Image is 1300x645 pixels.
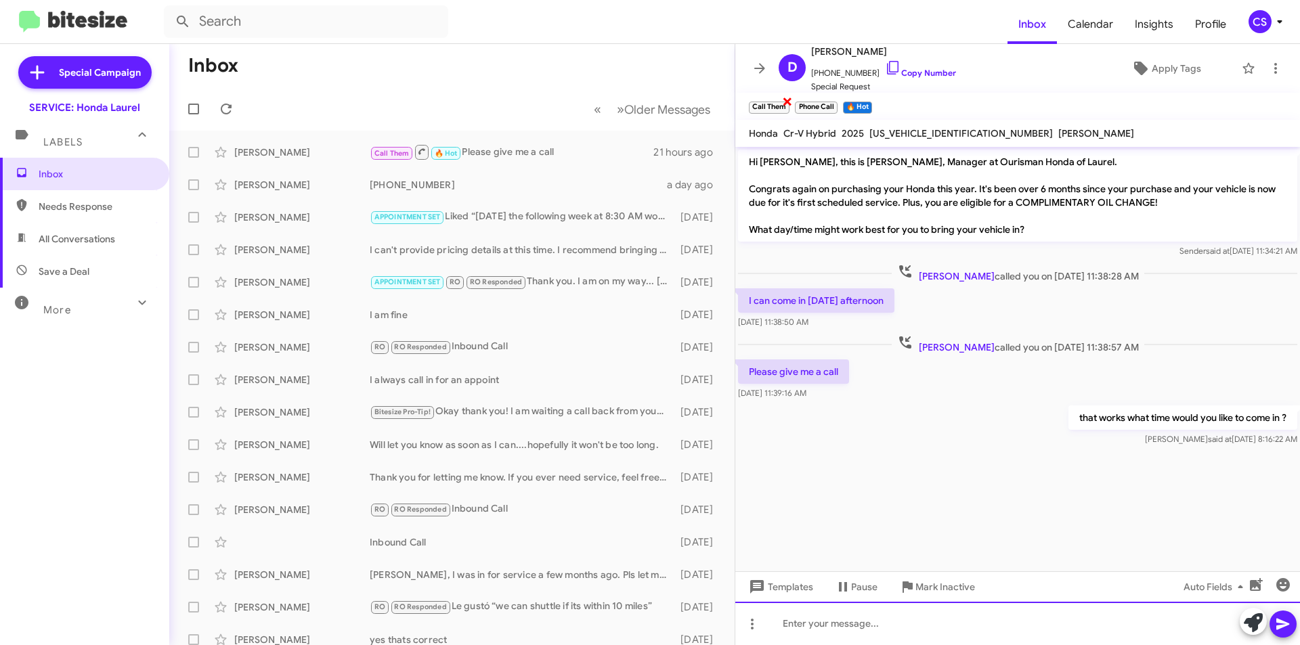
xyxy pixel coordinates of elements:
button: Apply Tags [1096,56,1235,81]
div: [PERSON_NAME] [234,405,370,419]
div: [PERSON_NAME] [234,600,370,614]
button: Previous [586,95,609,123]
span: called you on [DATE] 11:38:57 AM [892,334,1144,354]
div: [PERSON_NAME] [234,243,370,257]
button: Mark Inactive [888,575,986,599]
a: Copy Number [885,68,956,78]
span: 🔥 Hot [435,149,458,158]
button: CS [1237,10,1285,33]
span: Special Campaign [59,66,141,79]
div: [DATE] [674,275,724,289]
span: [US_VEHICLE_IDENTIFICATION_NUMBER] [869,127,1053,139]
span: RO Responded [394,342,446,351]
div: Le gustó “we can shuttle if its within 10 miles” [370,599,674,615]
span: RO Responded [394,602,446,611]
span: × [782,93,793,109]
button: Next [609,95,718,123]
span: [PERSON_NAME] [811,43,956,60]
div: [DATE] [674,308,724,321]
span: [DATE] 11:39:16 AM [738,388,806,398]
div: [PERSON_NAME] [234,275,370,289]
span: said at [1208,434,1232,444]
a: Special Campaign [18,56,152,89]
button: Pause [824,575,888,599]
span: Cr-V Hybrid [783,127,836,139]
span: RO Responded [394,505,446,514]
div: Please give me a call [370,143,653,160]
p: I can come in [DATE] afternoon [738,288,894,313]
div: [DATE] [674,373,724,386]
span: Sender [DATE] 11:34:21 AM [1179,246,1297,256]
span: Save a Deal [39,265,89,278]
span: [PERSON_NAME] [1058,127,1134,139]
div: Okay thank you! I am waiting a call back from your receptionist about my warranty policy and then... [370,404,674,420]
div: [DATE] [674,210,724,224]
div: [PERSON_NAME] [234,146,370,159]
span: said at [1206,246,1230,256]
div: [DATE] [674,568,724,581]
p: Hi [PERSON_NAME], this is [PERSON_NAME], Manager at Ourisman Honda of Laurel. Congrats again on p... [738,150,1297,242]
h1: Inbox [188,55,238,76]
span: Honda [749,127,778,139]
div: 21 hours ago [653,146,724,159]
button: Templates [735,575,824,599]
div: [PERSON_NAME] [234,373,370,386]
span: Bitesize Pro-Tip! [374,407,431,416]
a: Profile [1184,5,1237,44]
span: [PHONE_NUMBER] [811,60,956,80]
span: « [594,101,601,118]
a: Insights [1124,5,1184,44]
span: Call Them [374,149,410,158]
p: that works what time would you like to come in ? [1068,405,1297,430]
a: Calendar [1057,5,1124,44]
span: Apply Tags [1152,56,1201,81]
div: Inbound Call [370,502,674,517]
div: [DATE] [674,405,724,419]
span: » [617,101,624,118]
span: RO Responded [470,277,522,286]
div: [PERSON_NAME] [234,210,370,224]
div: [PERSON_NAME] [234,438,370,451]
span: [PERSON_NAME] [919,270,995,282]
input: Search [164,5,448,38]
div: [DATE] [674,438,724,451]
nav: Page navigation example [586,95,718,123]
div: [PERSON_NAME] [234,568,370,581]
div: [PERSON_NAME] [234,503,370,516]
div: [DATE] [674,600,724,614]
div: I am fine [370,308,674,321]
small: Phone Call [795,102,837,114]
span: Special Request [811,80,956,93]
div: I can't provide pricing details at this time. I recommend bringing your vehicle in for an inspect... [370,243,674,257]
div: [DATE] [674,503,724,516]
a: Inbox [1007,5,1057,44]
div: SERVICE: Honda Laurel [29,101,140,114]
div: [DATE] [674,535,724,549]
div: [PERSON_NAME] [234,470,370,484]
span: More [43,304,71,316]
span: Auto Fields [1184,575,1249,599]
div: Liked “[DATE] the following week at 8:30 AM works perfectly! I've booked your appointment. Lookin... [370,209,674,225]
div: [PERSON_NAME], I was in for service a few months ago. Pls let me know what type of service I need... [370,568,674,581]
div: [DATE] [674,243,724,257]
span: Older Messages [624,102,710,117]
span: APPOINTMENT SET [374,277,441,286]
span: [PERSON_NAME] [DATE] 8:16:22 AM [1145,434,1297,444]
span: 2025 [842,127,864,139]
div: Inbound Call [370,535,674,549]
span: Inbox [39,167,154,181]
span: RO [374,505,385,514]
div: Inbound Call [370,339,674,355]
span: RO [374,342,385,351]
div: Will let you know as soon as I can....hopefully it won't be too long. [370,438,674,451]
div: I always call in for an appoint [370,373,674,386]
div: [PERSON_NAME] [234,178,370,192]
p: Please give me a call [738,359,849,384]
span: [PERSON_NAME] [919,341,995,353]
div: [DATE] [674,340,724,354]
span: Mark Inactive [915,575,975,599]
